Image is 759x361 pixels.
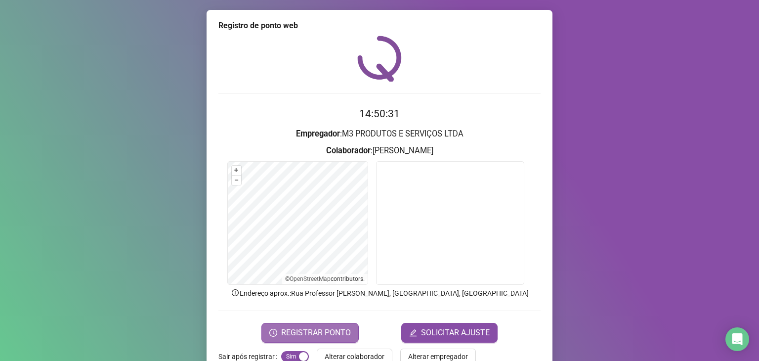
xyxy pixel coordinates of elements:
[421,327,490,339] span: SOLICITAR AJUSTE
[285,275,365,282] li: © contributors.
[231,288,240,297] span: info-circle
[290,275,331,282] a: OpenStreetMap
[409,329,417,337] span: edit
[281,327,351,339] span: REGISTRAR PONTO
[218,20,541,32] div: Registro de ponto web
[359,108,400,120] time: 14:50:31
[218,144,541,157] h3: : [PERSON_NAME]
[326,146,371,155] strong: Colaborador
[725,327,749,351] div: Open Intercom Messenger
[218,288,541,299] p: Endereço aprox. : Rua Professor [PERSON_NAME], [GEOGRAPHIC_DATA], [GEOGRAPHIC_DATA]
[232,166,241,175] button: +
[269,329,277,337] span: clock-circle
[357,36,402,82] img: QRPoint
[401,323,498,343] button: editSOLICITAR AJUSTE
[261,323,359,343] button: REGISTRAR PONTO
[232,176,241,185] button: –
[296,129,340,138] strong: Empregador
[218,128,541,140] h3: : M3 PRODUTOS E SERVIÇOS LTDA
